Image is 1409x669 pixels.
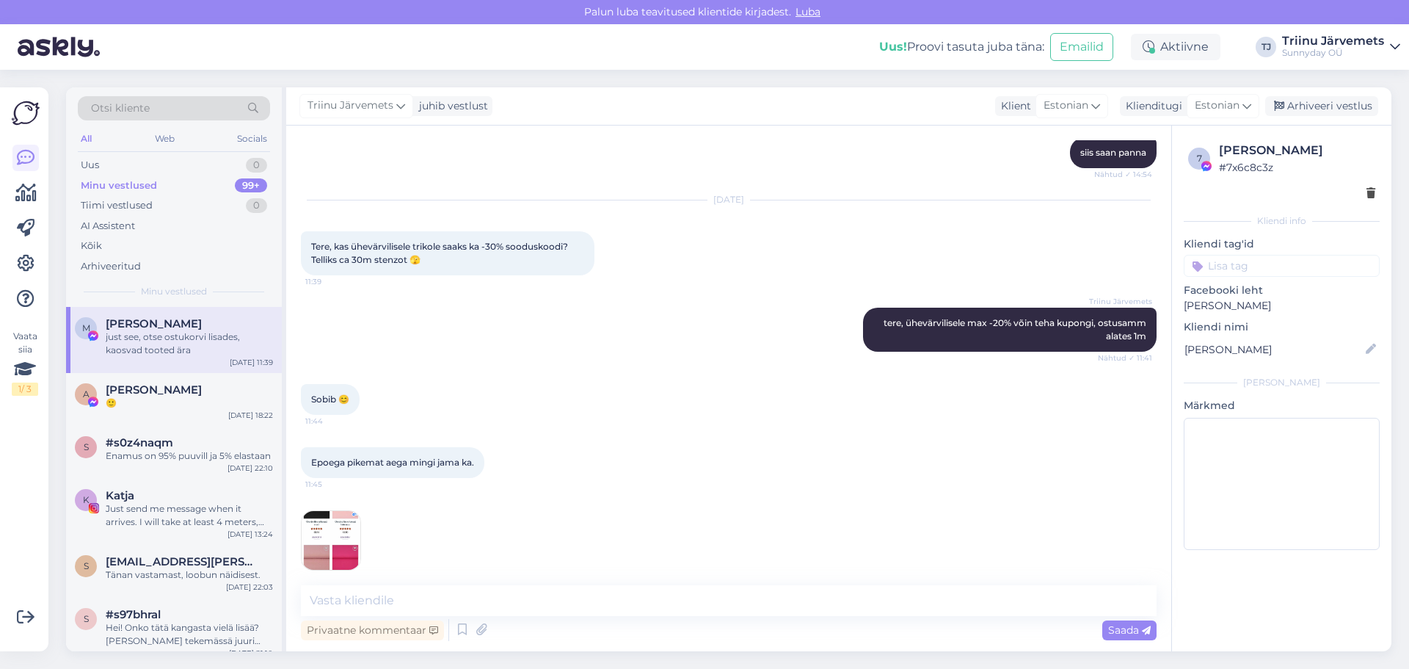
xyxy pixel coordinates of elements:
button: Emailid [1050,33,1113,61]
div: 🙂 [106,397,273,410]
div: Klienditugi [1120,98,1182,114]
span: Nähtud ✓ 14:54 [1094,169,1152,180]
div: 0 [246,198,267,213]
div: [DATE] 22:10 [227,463,273,474]
div: just see, otse ostukorvi lisades, kaosvad tooted ära [106,330,273,357]
img: Attachment [302,511,360,570]
span: Epoega pikemat aega mingi jama ka. [311,457,474,468]
span: Estonian [1044,98,1088,114]
span: A [83,388,90,399]
div: AI Assistent [81,219,135,234]
span: signe.hannus@mail.ee [106,555,258,568]
div: [DATE] 18:22 [228,410,273,421]
div: Arhiveeritud [81,259,141,274]
p: Märkmed [1184,398,1380,413]
span: M [82,322,90,333]
div: Arhiveeri vestlus [1265,96,1378,116]
span: s [84,613,89,624]
span: Triinu Järvemets [307,98,393,114]
span: K [83,494,90,505]
div: Uus [81,158,99,173]
div: Kliendi info [1184,214,1380,228]
div: Web [152,129,178,148]
div: Minu vestlused [81,178,157,193]
span: 11:44 [305,416,360,427]
div: [PERSON_NAME] [1219,142,1375,159]
span: Tere, kas ühevärvilisele trikole saaks ka -30% sooduskoodi? Telliks ca 30m stenzot 🫣 [311,241,570,265]
span: Mirell Veidenberg [106,317,202,330]
p: [PERSON_NAME] [1184,298,1380,314]
span: 11:39 [305,276,360,287]
span: 11:45 [306,571,361,582]
div: [DATE] 13:24 [227,529,273,540]
span: Otsi kliente [91,101,150,116]
div: Tiimi vestlused [81,198,153,213]
div: Proovi tasuta juba täna: [879,38,1044,56]
div: Tänan vastamast, loobun näidisest. [106,568,273,582]
div: 0 [246,158,267,173]
img: Askly Logo [12,99,40,127]
div: TJ [1256,37,1276,57]
div: All [78,129,95,148]
p: Kliendi nimi [1184,319,1380,335]
div: juhib vestlust [413,98,488,114]
span: 7 [1197,153,1202,164]
span: Aime Aruoja [106,383,202,397]
p: Facebooki leht [1184,283,1380,298]
input: Lisa nimi [1184,341,1363,358]
div: [DATE] 21:10 [229,648,273,659]
div: Triinu Järvemets [1282,35,1384,47]
span: Estonian [1195,98,1239,114]
span: s [84,560,89,571]
input: Lisa tag [1184,255,1380,277]
span: Saada [1108,623,1151,637]
span: tere, ühevärvilisele max -20% võin teha kupongi, ostusamm alates 1m [884,317,1148,341]
div: Socials [234,129,270,148]
div: # 7x6c8c3z [1219,159,1375,176]
div: Sunnyday OÜ [1282,47,1384,59]
span: #s97bhral [106,608,161,621]
span: Luba [791,5,825,18]
b: Uus! [879,40,907,54]
span: Triinu Järvemets [1089,296,1152,307]
div: Aktiivne [1131,34,1220,60]
span: s [84,441,89,452]
div: Klient [995,98,1031,114]
span: 11:45 [305,479,360,490]
div: Vaata siia [12,330,38,396]
p: Kliendi tag'id [1184,236,1380,252]
span: Nähtud ✓ 11:41 [1097,352,1152,364]
div: Privaatne kommentaar [301,621,444,640]
div: [PERSON_NAME] [1184,376,1380,389]
div: 99+ [235,178,267,193]
span: #s0z4naqm [106,436,173,449]
div: [DATE] 11:39 [230,357,273,368]
div: Hei! Onko tätä kangasta vielä lisää? [PERSON_NAME] tekemässä juuri tilausta ja haluaisin [PERSON_... [106,621,273,648]
div: Kõik [81,239,102,253]
div: 1 / 3 [12,383,38,396]
div: [DATE] 22:03 [226,582,273,593]
span: Minu vestlused [141,285,207,298]
span: siis saan panna [1080,147,1146,158]
span: Katja [106,489,134,502]
span: Sobib 😊 [311,394,349,405]
div: [DATE] [301,193,1157,206]
div: Enamus on 95% puuvill ja 5% elastaan [106,449,273,463]
div: Just send me message when it arrives. I will take at least 4 meters, will update then 😊 [106,502,273,529]
a: Triinu JärvemetsSunnyday OÜ [1282,35,1400,59]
